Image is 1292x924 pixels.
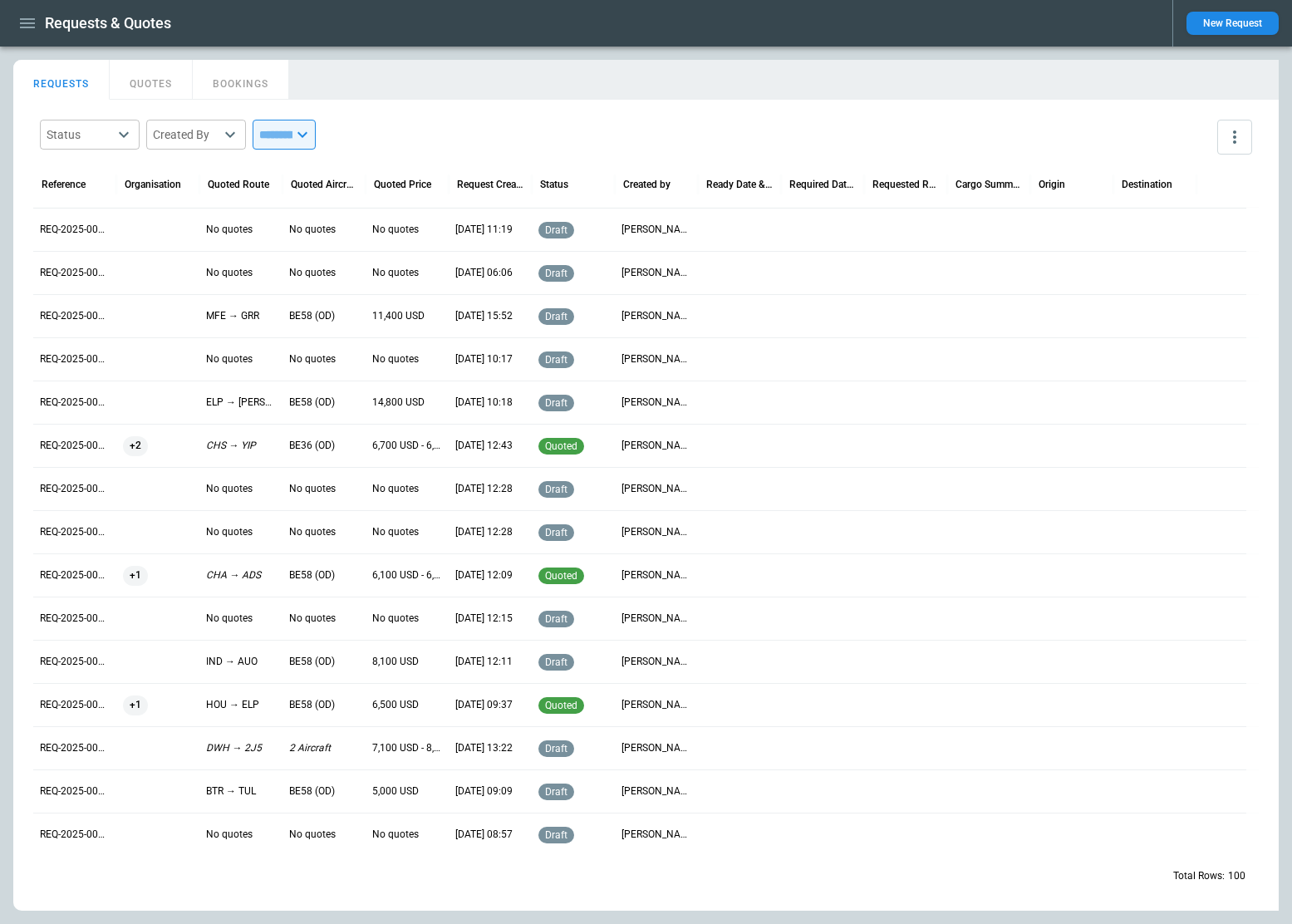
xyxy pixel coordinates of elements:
p: No quotes [372,266,442,280]
p: Ben Gundermann [621,352,691,366]
p: 10/03/2025 09:37 [455,698,525,712]
p: Cady Howell [621,612,691,626]
p: REQ-2025-000323 [40,396,110,410]
div: Quoted Aircraft [291,179,357,190]
span: quoted [542,570,581,582]
p: 09/28/2025 13:22 [455,741,525,755]
p: No quotes [372,612,442,626]
div: Cargo Summary [955,179,1022,190]
p: DWH → 2J5 [206,741,276,755]
p: REQ-2025-000320 [40,525,110,539]
span: draft [542,527,571,538]
span: quoted [542,440,581,452]
p: Total Rows: [1173,869,1225,883]
span: draft [542,484,571,495]
span: draft [542,268,571,279]
p: Cady Howell [621,828,691,842]
div: Origin [1039,179,1065,190]
p: REQ-2025-000317 [40,655,110,669]
button: REQUESTS [13,60,110,100]
div: Required Date & Time (UTC-05:00) [789,179,856,190]
p: REQ-2025-000325 [40,309,110,323]
p: REQ-2025-000321 [40,482,110,496]
p: 10/05/2025 12:43 [455,439,525,453]
div: Destination [1122,179,1172,190]
p: BE58 (OD) [289,655,359,669]
p: No quotes [372,223,442,237]
p: 6,100 USD - 6,300 USD [372,568,442,582]
p: George O'Bryan [621,266,691,280]
p: 10/05/2025 12:28 [455,525,525,539]
p: Ben Gundermann [621,568,691,582]
span: draft [542,829,571,841]
p: No quotes [206,482,276,496]
div: Created by [623,179,671,190]
span: +2 [123,425,148,467]
p: REQ-2025-000327 [40,223,110,237]
p: No quotes [289,482,359,496]
p: Allen Maki [621,309,691,323]
span: quoted [542,700,581,711]
p: BE58 (OD) [289,568,359,582]
p: REQ-2025-000318 [40,612,110,626]
p: No quotes [289,352,359,366]
p: 09/26/2025 08:57 [455,828,525,842]
div: Ready Date & Time (UTC-05:00) [706,179,773,190]
p: No quotes [206,828,276,842]
span: draft [542,743,571,754]
p: Cady Howell [621,655,691,669]
p: 10/14/2025 11:19 [455,223,525,237]
p: 8,100 USD [372,655,442,669]
p: BE58 (OD) [289,396,359,410]
p: No quotes [289,223,359,237]
p: REQ-2025-000322 [40,439,110,453]
p: ELP → ABE [206,396,276,410]
p: No quotes [372,828,442,842]
p: 10/03/2025 12:15 [455,612,525,626]
p: 7,100 USD - 8,100 USD [372,741,442,755]
span: draft [542,786,571,798]
p: No quotes [206,223,276,237]
p: No quotes [289,525,359,539]
p: Ben Gundermann [621,223,691,237]
p: 10/05/2025 12:28 [455,482,525,496]
p: CHA → ADS [206,568,276,582]
p: No quotes [372,525,442,539]
p: BE58 (OD) [289,309,359,323]
p: 10/09/2025 10:17 [455,352,525,366]
p: No quotes [206,352,276,366]
p: Ben Gundermann [621,482,691,496]
p: REQ-2025-000314 [40,784,110,799]
p: No quotes [289,828,359,842]
div: Created By [153,126,219,143]
button: QUOTES [110,60,193,100]
p: BE36 (OD) [289,439,359,453]
p: BE58 (OD) [289,698,359,712]
p: BE58 (OD) [289,784,359,799]
p: No quotes [206,266,276,280]
p: REQ-2025-000313 [40,828,110,842]
p: No quotes [289,266,359,280]
p: BTR → TUL [206,784,276,799]
p: No quotes [289,612,359,626]
div: Quoted Price [374,179,431,190]
p: 6,700 USD - 6,800 USD [372,439,442,453]
div: Quoted Route [208,179,269,190]
span: draft [542,656,571,668]
button: New Request [1186,12,1279,35]
p: No quotes [372,352,442,366]
p: CHS → YIP [206,439,276,453]
p: 5,000 USD [372,784,442,799]
p: REQ-2025-000326 [40,266,110,280]
p: 10/03/2025 12:11 [455,655,525,669]
p: 2 Aircraft [289,741,359,755]
p: REQ-2025-000316 [40,698,110,712]
button: BOOKINGS [193,60,289,100]
span: +1 [123,684,148,726]
p: 10/09/2025 15:52 [455,309,525,323]
p: 09/26/2025 09:09 [455,784,525,799]
div: Requested Route [872,179,939,190]
p: No quotes [206,525,276,539]
p: 100 [1228,869,1245,883]
p: Ben Gundermann [621,741,691,755]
